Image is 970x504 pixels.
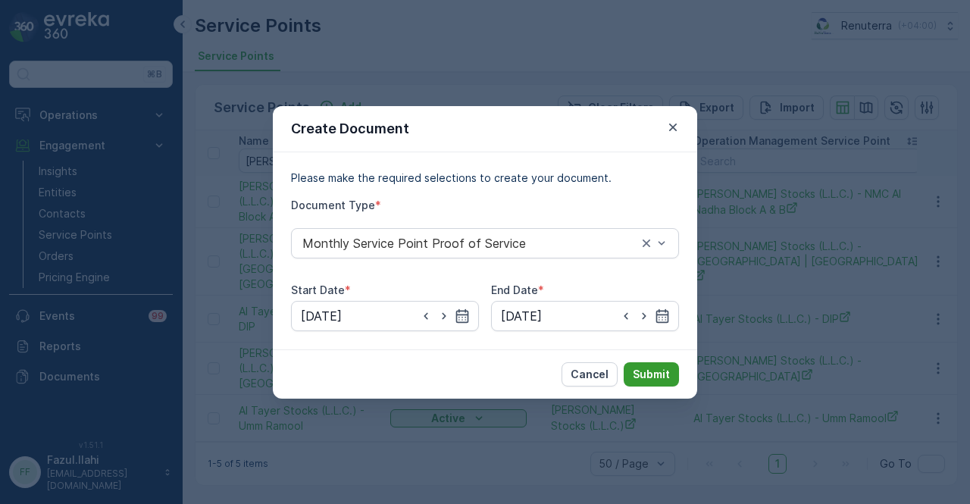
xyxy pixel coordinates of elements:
button: Submit [624,362,679,387]
label: Document Type [291,199,375,211]
button: Cancel [562,362,618,387]
input: dd/mm/yyyy [491,301,679,331]
input: dd/mm/yyyy [291,301,479,331]
p: Submit [633,367,670,382]
p: Create Document [291,118,409,139]
label: Start Date [291,283,345,296]
label: End Date [491,283,538,296]
p: Please make the required selections to create your document. [291,171,679,186]
p: Cancel [571,367,609,382]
